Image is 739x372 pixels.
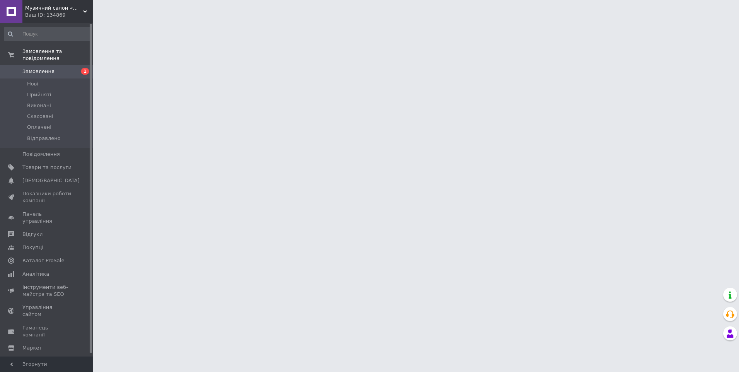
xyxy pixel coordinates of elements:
span: Товари та послуги [22,164,72,171]
span: Прийняті [27,91,51,98]
span: Нові [27,80,38,87]
span: Виконані [27,102,51,109]
span: 1 [81,68,89,75]
span: [DEMOGRAPHIC_DATA] [22,177,80,184]
span: Оплачені [27,124,51,131]
span: Панель управління [22,211,72,225]
span: Покупці [22,244,43,251]
span: Інструменти веб-майстра та SEO [22,284,72,298]
span: Аналітика [22,271,49,278]
span: Музичний салон «Шлягер» [25,5,83,12]
span: Маркет [22,345,42,352]
input: Пошук [4,27,91,41]
span: Замовлення та повідомлення [22,48,93,62]
span: Повідомлення [22,151,60,158]
div: Ваш ID: 134869 [25,12,93,19]
span: Показники роботи компанії [22,190,72,204]
span: Замовлення [22,68,54,75]
span: Каталог ProSale [22,257,64,264]
span: Управління сайтом [22,304,72,318]
span: Гаманець компанії [22,324,72,338]
span: Скасовані [27,113,53,120]
span: Відгуки [22,231,43,238]
span: Відправлено [27,135,61,142]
